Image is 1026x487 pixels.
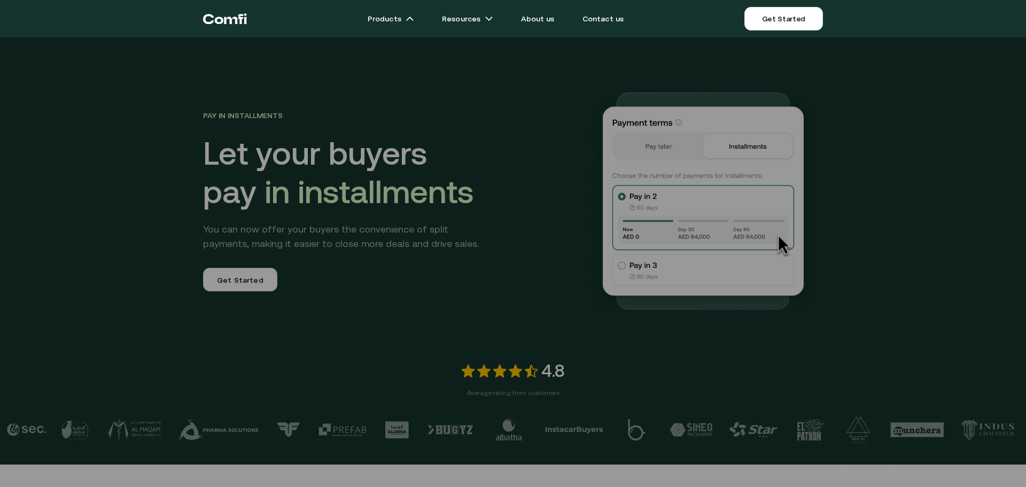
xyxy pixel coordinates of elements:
a: Productsarrow icons [355,8,427,29]
a: Contact us [570,8,637,29]
a: Resourcesarrow icons [429,8,506,29]
img: arrow icons [485,14,493,23]
a: Get Started [744,7,823,30]
a: Return to the top of the Comfi home page [203,3,247,35]
a: About us [508,8,567,29]
img: arrow icons [406,14,414,23]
